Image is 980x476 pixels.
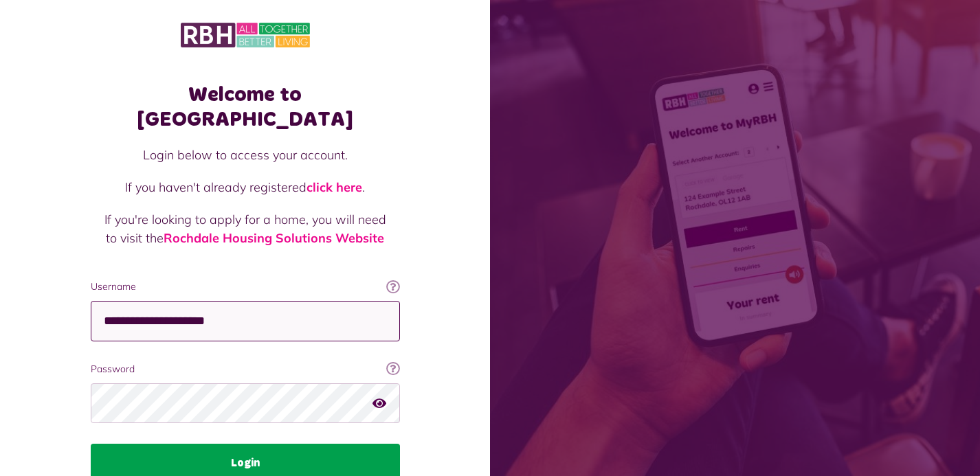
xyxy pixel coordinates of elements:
[104,210,386,247] p: If you're looking to apply for a home, you will need to visit the
[181,21,310,49] img: MyRBH
[307,179,362,195] a: click here
[91,280,400,294] label: Username
[91,82,400,132] h1: Welcome to [GEOGRAPHIC_DATA]
[164,230,384,246] a: Rochdale Housing Solutions Website
[104,146,386,164] p: Login below to access your account.
[91,362,400,376] label: Password
[104,178,386,196] p: If you haven't already registered .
